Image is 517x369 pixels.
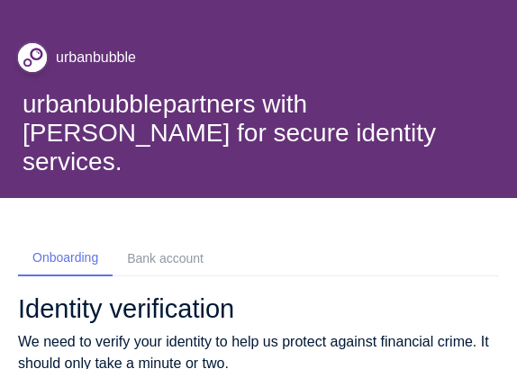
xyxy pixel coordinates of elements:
[23,90,499,176] div: urbanbubble partners with [PERSON_NAME] for secure identity services.
[56,49,136,67] div: urbanbubble
[18,294,499,324] h1: Identity verification
[18,43,47,72] img: file_lt5znus4cboHl2c7
[32,248,98,267] div: Onboarding
[127,249,204,268] div: Bank account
